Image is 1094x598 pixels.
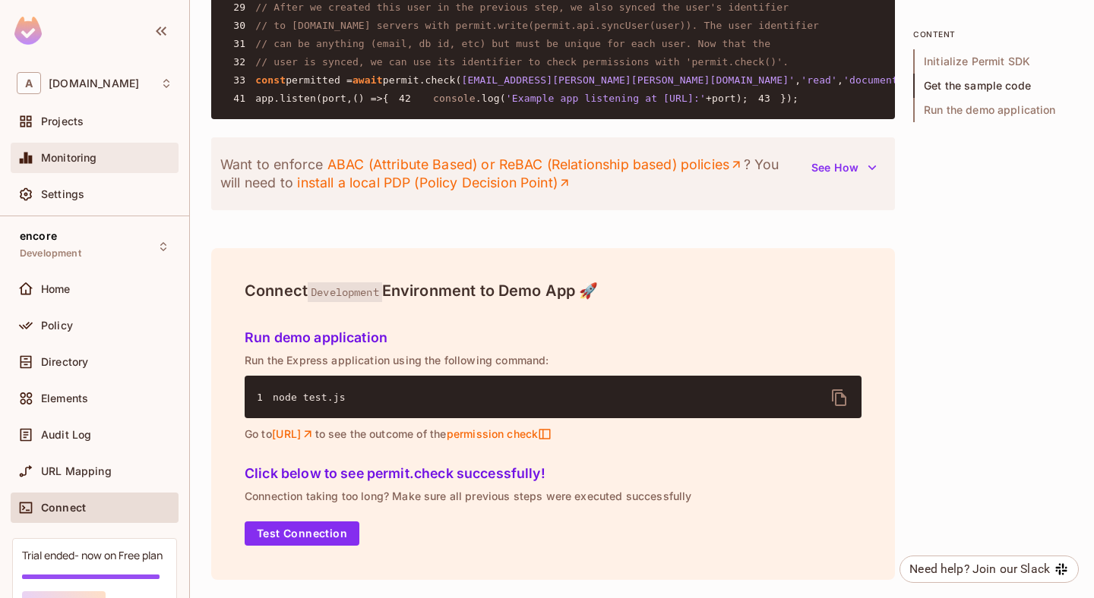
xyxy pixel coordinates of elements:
[446,427,552,441] span: permission check
[706,93,748,104] span: +port);
[245,427,862,441] p: Go to to see the outcome of the
[41,356,88,368] span: Directory
[383,93,389,104] span: {
[245,490,862,502] p: Connection taking too long? Make sure all previous steps were executed successfully
[41,115,84,127] span: Projects
[273,392,346,403] span: node test.js
[255,74,286,86] span: const
[353,74,383,86] span: await
[255,20,819,31] span: // to [DOMAIN_NAME] servers with permit.write(permit.api.syncUser(user)). The user identifier
[795,74,801,86] span: ,
[41,429,91,441] span: Audit Log
[41,392,88,404] span: Elements
[223,18,255,33] span: 30
[433,93,476,104] span: console
[41,465,112,477] span: URL Mapping
[476,93,506,104] span: .log(
[245,330,862,345] h5: Run demo application
[41,188,84,200] span: Settings
[802,156,886,180] button: See How
[245,354,862,367] p: Run the Express application using the following command:
[257,390,273,405] span: 1
[41,152,97,164] span: Monitoring
[308,282,382,302] span: Development
[255,2,789,13] span: // After we created this user in the previous step, we also synced the user's identifier
[461,74,795,86] span: [EMAIL_ADDRESS][PERSON_NAME][PERSON_NAME][DOMAIN_NAME]'
[245,466,862,481] h5: Click below to see permit.check successfully!
[506,93,706,104] span: 'Example app listening at [URL]:'
[255,38,770,49] span: // can be anything (email, db id, etc) but must be unique for each user. Now that the
[909,560,1050,578] div: Need help? Join our Slack
[821,379,858,416] button: delete
[220,156,802,192] p: Want to enforce ? You will need to
[223,55,255,70] span: 32
[245,521,359,546] button: Test Connection
[286,74,353,86] span: permitted =
[353,93,383,104] span: () =>
[41,502,86,514] span: Connect
[223,73,255,88] span: 33
[297,174,571,192] a: install a local PDP (Policy Decision Point)
[837,74,843,86] span: ,
[14,17,42,45] img: SReyMgAAAABJRU5ErkJggg==
[49,77,139,90] span: Workspace: abclojistik.com
[20,230,57,242] span: encore
[843,74,904,86] span: 'document'
[22,548,163,562] div: Trial ended- now on Free plan
[245,282,862,300] h4: Connect Environment to Demo App 🚀
[17,72,41,94] span: A
[255,93,353,104] span: app.listen(port,
[801,74,837,86] span: 'read'
[383,74,462,86] span: permit.check(
[223,91,255,106] span: 41
[223,36,255,52] span: 31
[913,28,1073,40] p: content
[272,427,315,441] a: [URL]
[41,319,73,332] span: Policy
[389,91,421,106] span: 42
[748,91,780,106] span: 43
[255,56,789,68] span: // user is synced, we can use its identifier to check permissions with 'permit.check()'.
[20,247,81,260] span: Development
[41,283,71,295] span: Home
[327,156,743,174] a: ABAC (Attribute Based) or ReBAC (Relationship based) policies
